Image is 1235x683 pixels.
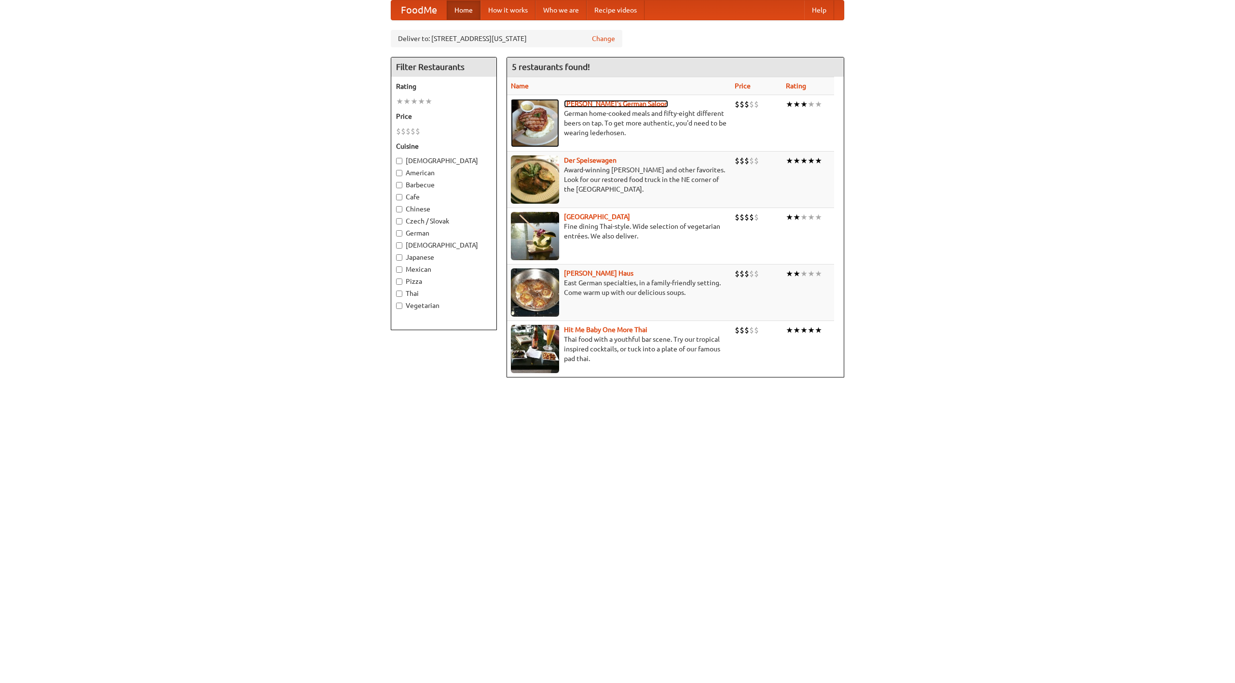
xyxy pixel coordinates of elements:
li: ★ [800,325,808,335]
li: ★ [815,212,822,223]
li: $ [406,126,411,137]
li: $ [749,325,754,335]
li: ★ [808,212,815,223]
b: Hit Me Baby One More Thai [564,326,647,334]
label: Cafe [396,192,492,202]
li: $ [735,212,740,223]
a: Help [804,0,834,20]
li: ★ [786,212,793,223]
li: $ [735,99,740,110]
li: ★ [793,268,800,279]
h5: Price [396,112,492,121]
a: [PERSON_NAME]'s German Saloon [564,100,668,108]
li: ★ [800,268,808,279]
label: Japanese [396,252,492,262]
li: $ [749,268,754,279]
li: $ [744,212,749,223]
a: Name [511,82,529,90]
li: $ [411,126,415,137]
li: $ [754,212,759,223]
input: Vegetarian [396,303,402,309]
li: $ [396,126,401,137]
li: $ [740,268,744,279]
li: ★ [403,96,411,107]
a: Home [447,0,480,20]
div: Deliver to: [STREET_ADDRESS][US_STATE] [391,30,622,47]
a: How it works [480,0,535,20]
input: [DEMOGRAPHIC_DATA] [396,158,402,164]
li: ★ [786,155,793,166]
li: $ [754,99,759,110]
li: $ [740,212,744,223]
li: ★ [808,325,815,335]
input: German [396,230,402,237]
h5: Rating [396,82,492,91]
li: ★ [815,268,822,279]
h5: Cuisine [396,141,492,151]
input: Japanese [396,254,402,261]
input: Czech / Slovak [396,218,402,224]
li: ★ [396,96,403,107]
label: Vegetarian [396,301,492,310]
h4: Filter Restaurants [391,57,496,77]
li: $ [749,155,754,166]
li: ★ [815,155,822,166]
img: babythai.jpg [511,325,559,373]
a: Recipe videos [587,0,645,20]
li: $ [744,268,749,279]
label: Chinese [396,204,492,214]
li: $ [749,212,754,223]
li: ★ [808,155,815,166]
li: ★ [793,212,800,223]
li: ★ [800,99,808,110]
img: kohlhaus.jpg [511,268,559,317]
input: Thai [396,291,402,297]
img: speisewagen.jpg [511,155,559,204]
b: [GEOGRAPHIC_DATA] [564,213,630,221]
li: ★ [793,155,800,166]
p: Fine dining Thai-style. Wide selection of vegetarian entrées. We also deliver. [511,222,727,241]
label: Barbecue [396,180,492,190]
li: $ [740,99,744,110]
li: $ [754,155,759,166]
li: ★ [786,268,793,279]
a: Rating [786,82,806,90]
li: $ [754,325,759,335]
p: East German specialties, in a family-friendly setting. Come warm up with our delicious soups. [511,278,727,297]
li: $ [740,325,744,335]
label: Thai [396,289,492,298]
li: ★ [815,325,822,335]
a: Who we are [535,0,587,20]
label: Czech / Slovak [396,216,492,226]
li: $ [744,325,749,335]
li: ★ [800,155,808,166]
li: ★ [800,212,808,223]
a: Der Speisewagen [564,156,617,164]
li: $ [744,99,749,110]
li: ★ [808,99,815,110]
label: German [396,228,492,238]
ng-pluralize: 5 restaurants found! [512,62,590,71]
li: $ [735,268,740,279]
input: Chinese [396,206,402,212]
li: $ [740,155,744,166]
li: ★ [793,99,800,110]
li: $ [735,325,740,335]
p: German home-cooked meals and fifty-eight different beers on tap. To get more authentic, you'd nee... [511,109,727,138]
li: ★ [786,99,793,110]
li: ★ [411,96,418,107]
li: ★ [418,96,425,107]
label: American [396,168,492,178]
input: Pizza [396,279,402,285]
li: $ [749,99,754,110]
a: Price [735,82,751,90]
input: Mexican [396,266,402,273]
input: [DEMOGRAPHIC_DATA] [396,242,402,249]
a: [PERSON_NAME] Haus [564,269,633,277]
li: $ [744,155,749,166]
li: ★ [808,268,815,279]
input: Barbecue [396,182,402,188]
